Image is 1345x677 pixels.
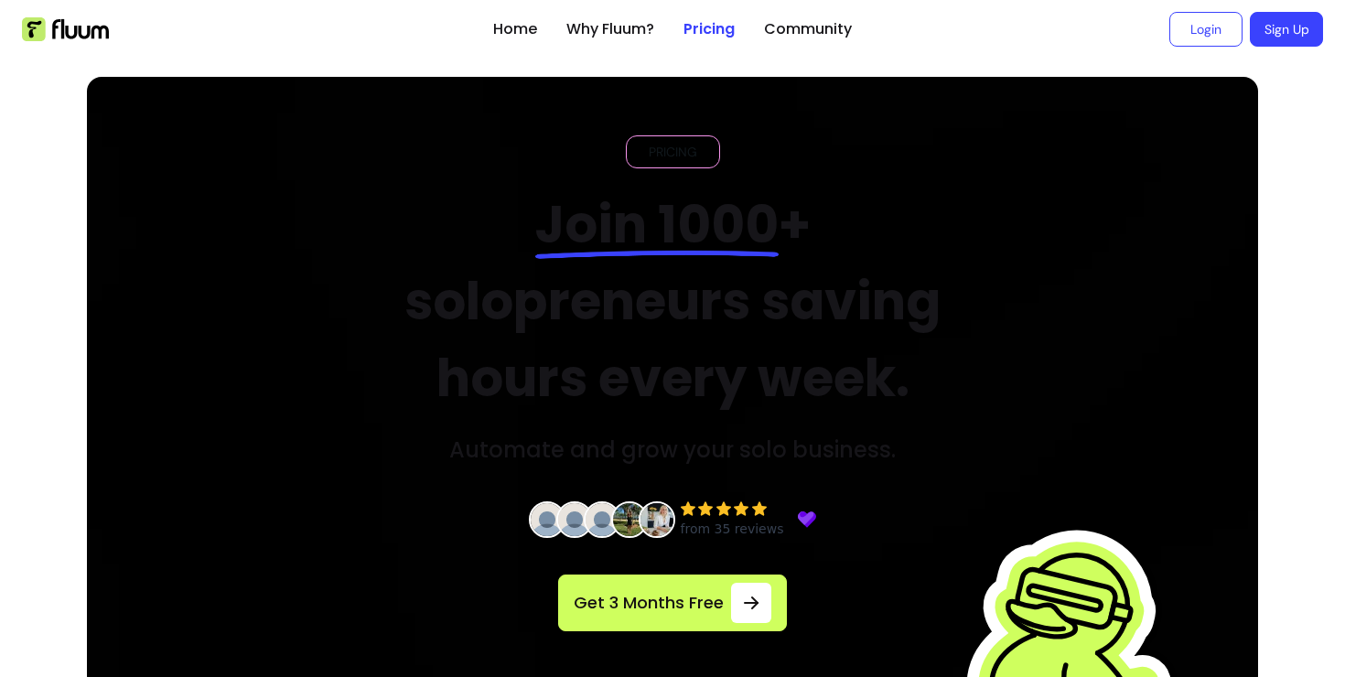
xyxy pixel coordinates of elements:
[683,18,735,40] a: Pricing
[1250,12,1323,47] a: Sign Up
[558,575,787,631] a: Get 3 Months Free
[574,590,724,616] span: Get 3 Months Free
[449,435,896,465] h3: Automate and grow your solo business.
[641,143,705,161] span: PRICING
[566,18,654,40] a: Why Fluum?
[493,18,537,40] a: Home
[1169,12,1243,47] a: Login
[535,188,779,261] span: Join 1000
[363,187,983,417] h2: + solopreneurs saving hours every week.
[22,17,109,41] img: Fluum Logo
[764,18,852,40] a: Community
